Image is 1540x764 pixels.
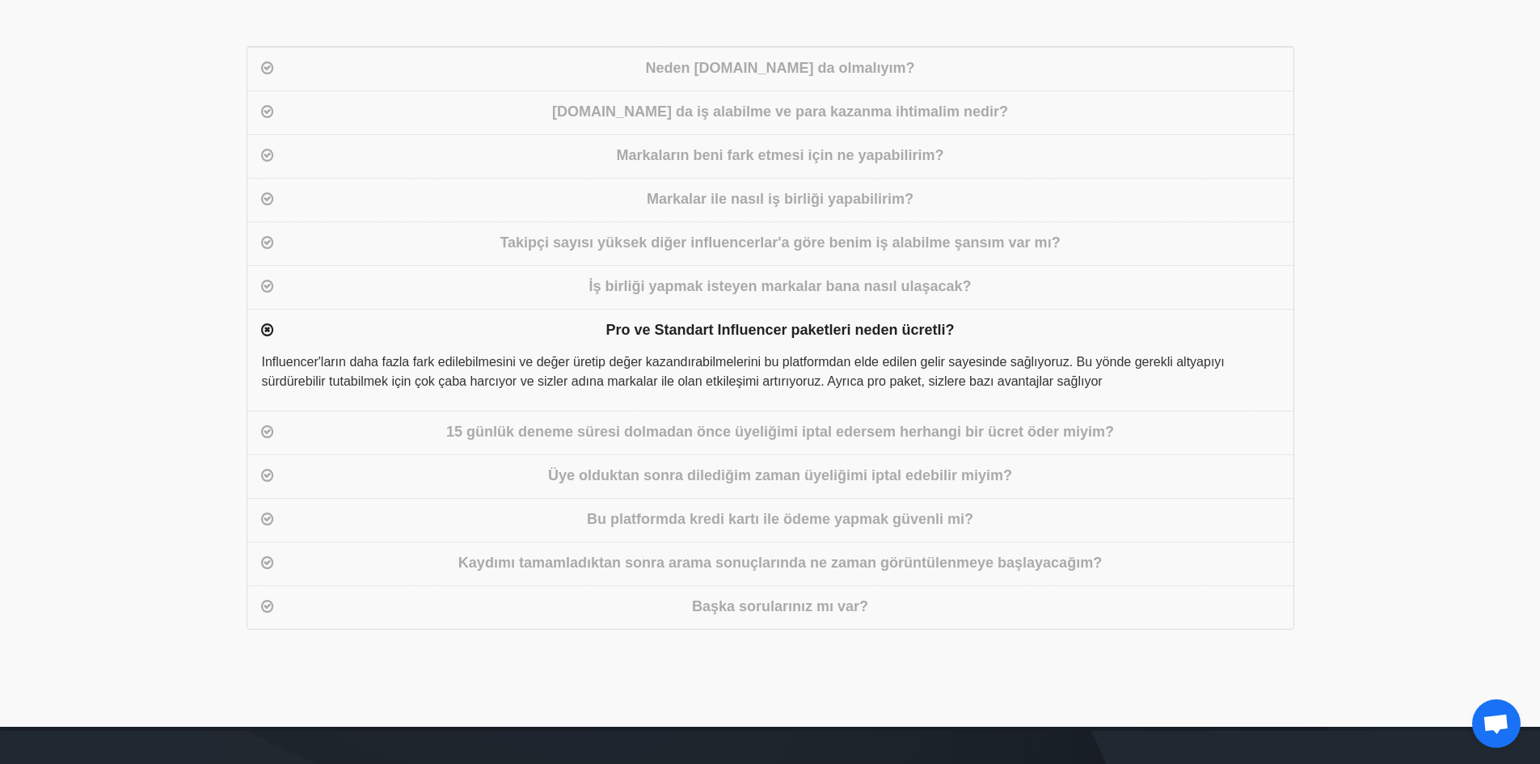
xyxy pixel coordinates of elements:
div: Kaydımı tamamladıktan sonra arama sonuçlarında ne zaman görüntülenmeye başlayacağım? [277,552,1284,576]
div: Başka sorularınız mı var? [277,596,1284,619]
div: Pro ve Standart Influencer paketleri neden ücretli? [277,319,1284,343]
div: Influencer'ların daha fazla fark edilebilmesini ve değer üretip değer kazandırabilmelerini bu pla... [247,352,1293,411]
div: 15 günlük deneme süresi dolmadan önce üyeliğimi iptal edersem herhangi bir ücret öder miyim? [277,421,1284,445]
div: İş birliği yapmak isteyen markalar bana nasıl ulaşacak? [277,276,1284,299]
div: Açık sohbet [1472,699,1521,748]
div: Markaların beni fark etmesi için ne yapabilirim? [277,145,1284,168]
div: Markalar ile nasıl iş birliği yapabilirim? [277,188,1284,212]
div: Takipçi sayısı yüksek diğer influencerlar'a göre benim iş alabilme şansım var mı? [277,232,1284,255]
div: Üye olduktan sonra dilediğim zaman üyeliğimi iptal edebilir miyim? [277,465,1284,488]
div: [DOMAIN_NAME] da iş alabilme ve para kazanma ihtimalim nedir? [277,101,1284,125]
div: Bu platformda kredi kartı ile ödeme yapmak güvenli mi? [277,509,1284,532]
div: Neden [DOMAIN_NAME] da olmalıyım? [277,57,1284,81]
